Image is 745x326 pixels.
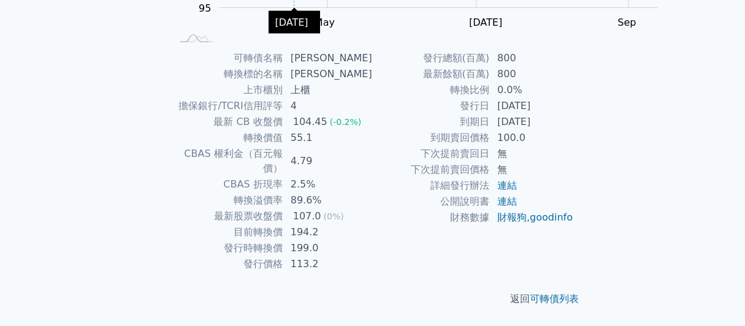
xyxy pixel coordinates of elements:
td: 到期日 [373,114,490,130]
td: [PERSON_NAME] [283,50,373,66]
td: 發行日 [373,98,490,114]
td: 擔保銀行/TCRI信用評等 [172,98,283,114]
td: , [490,210,574,226]
td: 發行總額(百萬) [373,50,490,66]
a: 財報狗 [497,211,527,223]
td: 轉換標的名稱 [172,66,283,82]
a: 可轉債列表 [530,293,579,305]
div: 107.0 [291,209,324,224]
td: [DATE] [490,114,574,130]
td: 無 [490,162,574,178]
td: 下次提前賣回日 [373,146,490,162]
a: goodinfo [530,211,573,223]
tspan: 95 [199,2,211,14]
td: 113.2 [283,256,373,272]
td: 發行時轉換價 [172,240,283,256]
td: 最新 CB 收盤價 [172,114,283,130]
td: 4 [283,98,373,114]
td: 詳細發行辦法 [373,178,490,194]
td: 55.1 [283,130,373,146]
tspan: [DATE] [469,17,502,28]
td: 0.0% [490,82,574,98]
td: 最新餘額(百萬) [373,66,490,82]
td: [DATE] [490,98,574,114]
td: 財務數據 [373,210,490,226]
tspan: May [315,17,335,28]
td: 無 [490,146,574,162]
td: 100.0 [490,130,574,146]
td: 800 [490,50,574,66]
td: 到期賣回價格 [373,130,490,146]
td: CBAS 權利金（百元報價） [172,146,283,176]
td: 194.2 [283,224,373,240]
td: 公開說明書 [373,194,490,210]
td: 800 [490,66,574,82]
td: [PERSON_NAME] [283,66,373,82]
td: 轉換溢價率 [172,192,283,208]
td: 4.79 [283,146,373,176]
td: 發行價格 [172,256,283,272]
a: 連結 [497,180,517,191]
div: 104.45 [291,115,330,129]
span: (0%) [323,211,343,221]
td: 目前轉換價 [172,224,283,240]
td: 上市櫃別 [172,82,283,98]
td: 下次提前賣回價格 [373,162,490,178]
td: 89.6% [283,192,373,208]
td: 上櫃 [283,82,373,98]
td: 可轉債名稱 [172,50,283,66]
td: 轉換價值 [172,130,283,146]
td: 2.5% [283,176,373,192]
a: 連結 [497,195,517,207]
td: CBAS 折現率 [172,176,283,192]
td: 最新股票收盤價 [172,208,283,224]
tspan: Sep [617,17,636,28]
td: 轉換比例 [373,82,490,98]
p: 返回 [157,292,589,306]
td: 199.0 [283,240,373,256]
span: (-0.2%) [330,117,362,127]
